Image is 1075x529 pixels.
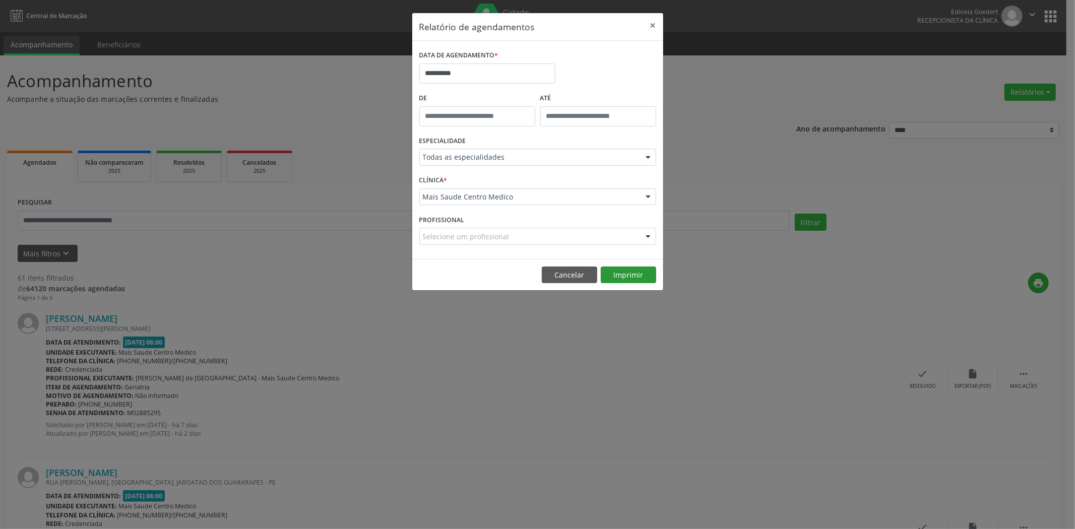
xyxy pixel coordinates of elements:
label: DATA DE AGENDAMENTO [419,48,498,63]
label: PROFISSIONAL [419,212,465,228]
label: CLÍNICA [419,173,448,188]
button: Imprimir [601,267,656,284]
span: Todas as especialidades [423,152,636,162]
button: Cancelar [542,267,597,284]
button: Close [643,13,663,38]
label: De [419,91,535,106]
label: ESPECIALIDADE [419,134,466,149]
span: Mais Saude Centro Medico [423,192,636,202]
label: ATÉ [540,91,656,106]
span: Selecione um profissional [423,231,510,242]
h5: Relatório de agendamentos [419,20,535,33]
